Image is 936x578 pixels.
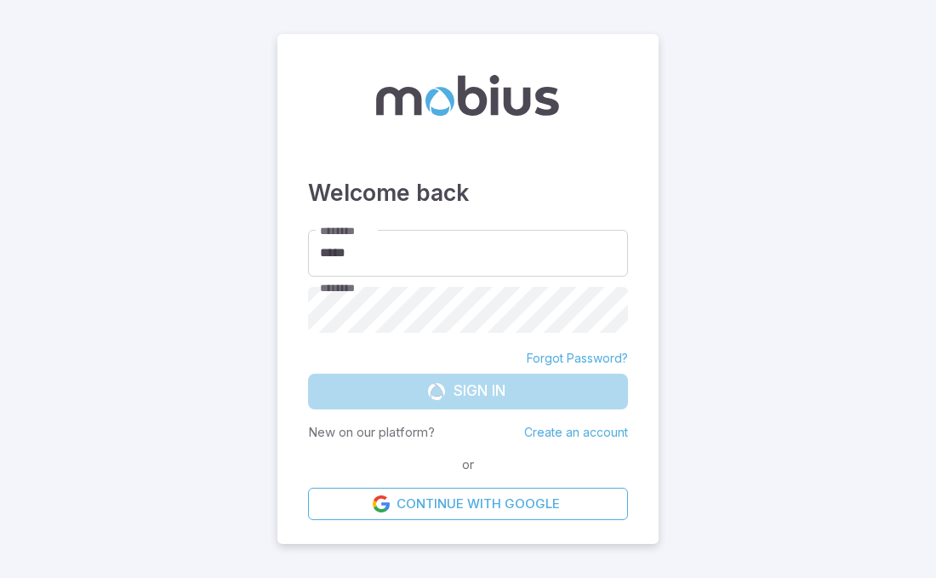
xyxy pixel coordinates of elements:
a: Continue with Google [308,488,628,520]
a: Create an account [524,425,628,439]
h3: Welcome back [308,175,628,209]
span: or [458,455,478,474]
p: New on our platform? [308,423,435,442]
a: Forgot Password? [527,350,628,367]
